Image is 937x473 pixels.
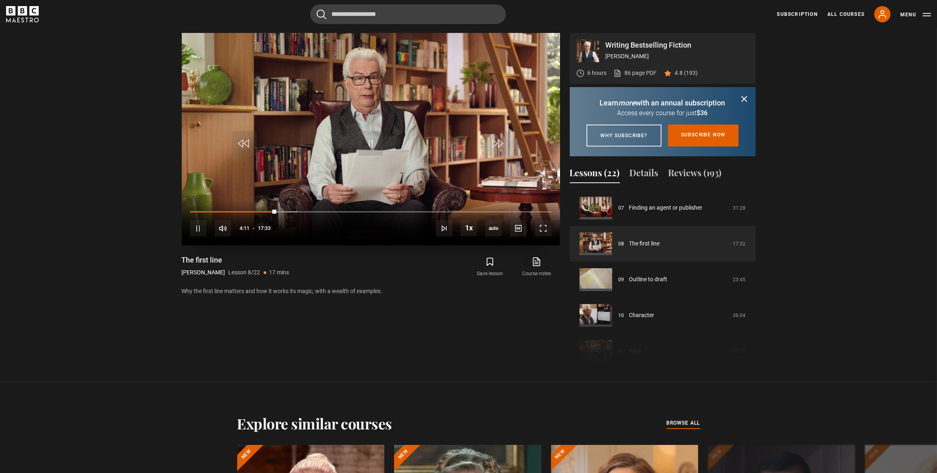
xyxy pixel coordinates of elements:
span: 4:11 [240,221,249,236]
span: browse all [667,419,700,427]
button: Reviews (193) [668,166,722,183]
button: Lessons (22) [570,166,620,183]
p: Access every course for just [580,108,746,118]
span: - [253,226,255,231]
a: Subscription [777,11,818,18]
p: Learn with an annual subscription [580,97,746,108]
video-js: Video Player [182,33,560,245]
span: $36 [697,109,708,117]
i: more [619,99,636,107]
h1: The first line [182,255,289,265]
p: Why the first line matters and how it works its magic, with a wealth of examples. [182,287,560,296]
p: Writing Bestselling Fiction [606,42,749,49]
a: Why subscribe? [586,125,661,147]
span: 17:33 [258,221,271,236]
div: Current quality: 720p [485,220,502,237]
span: auto [485,220,502,237]
a: Course notes [513,255,560,279]
svg: BBC Maestro [6,6,39,22]
a: Character [629,311,655,320]
button: Next Lesson [436,220,452,237]
a: Finding an agent or publisher [629,204,703,212]
h2: Explore similar courses [237,415,392,432]
p: [PERSON_NAME] [606,52,749,61]
p: 17 mins [269,268,289,277]
button: Details [630,166,659,183]
button: Toggle navigation [900,11,931,19]
button: Mute [215,220,231,237]
button: Captions [510,220,527,237]
p: Lesson 8/22 [229,268,260,277]
p: 6 hours [588,69,607,77]
p: 4.8 (193) [675,69,698,77]
a: browse all [667,419,700,428]
button: Fullscreen [535,220,551,237]
input: Search [310,4,506,24]
div: Progress Bar [190,211,551,213]
button: Submit the search query [317,9,326,20]
button: Save lesson [467,255,513,279]
p: [PERSON_NAME] [182,268,225,277]
a: All Courses [827,11,864,18]
a: Subscribe now [668,125,739,147]
a: Outline to draft [629,275,668,284]
a: The first line [629,239,660,248]
button: Playback Rate [461,220,477,236]
button: Pause [190,220,206,237]
a: 86 page PDF [613,69,657,77]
